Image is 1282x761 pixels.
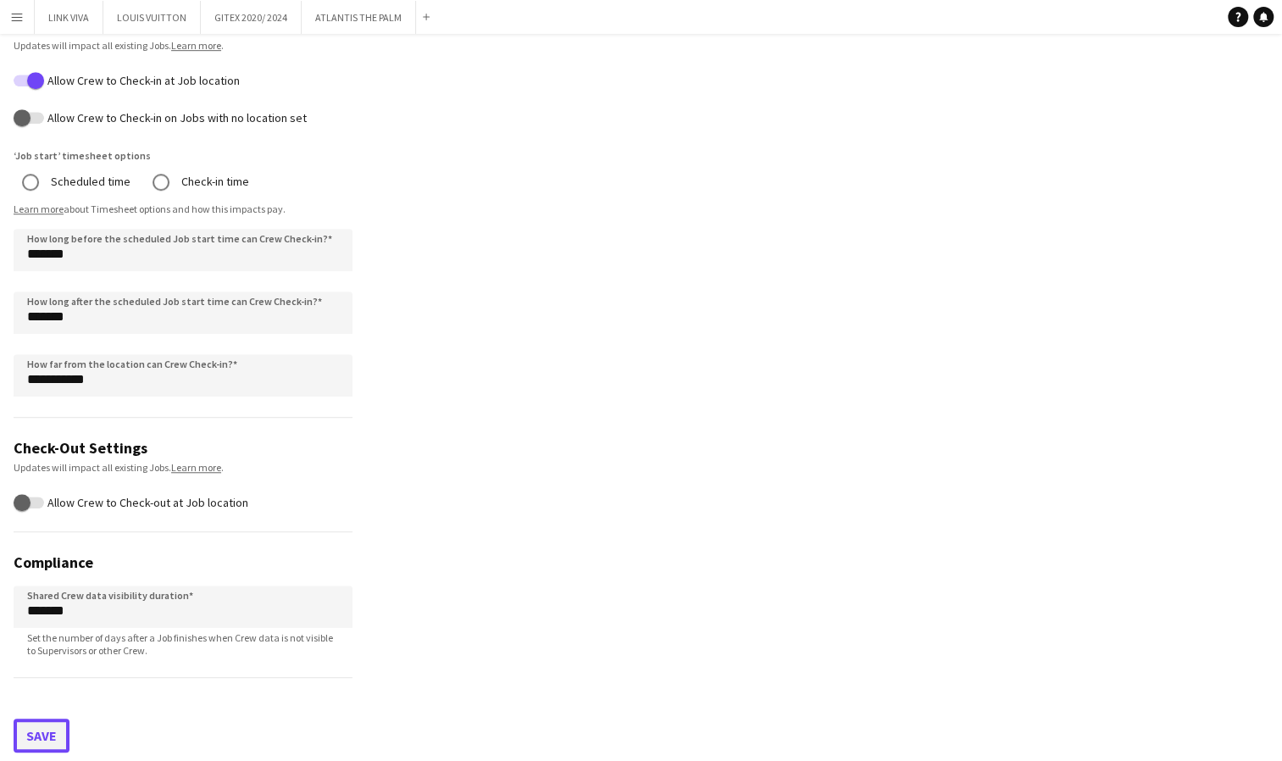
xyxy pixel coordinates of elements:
[14,39,352,52] div: Updates will impact all existing Jobs. .
[44,73,240,86] label: Allow Crew to Check-in at Job location
[201,1,302,34] button: GITEX 2020/ 2024
[14,203,352,215] div: about Timesheet options and how this impacts pay.
[171,39,221,52] a: Learn more
[14,631,352,657] span: Set the number of days after a Job finishes when Crew data is not visible to Supervisors or other...
[47,169,130,195] label: Scheduled time
[14,719,69,753] button: Save
[14,461,352,474] div: Updates will impact all existing Jobs. .
[35,1,103,34] button: LINK VIVA
[44,111,307,125] label: Allow Crew to Check-in on Jobs with no location set
[14,553,352,572] h3: Compliance
[14,203,64,215] a: Learn more
[171,461,221,474] a: Learn more
[14,149,151,162] label: ‘Job start’ timesheet options
[103,1,201,34] button: LOUIS VUITTON
[178,169,249,195] label: Check-in time
[302,1,416,34] button: ATLANTIS THE PALM
[14,438,352,458] h3: Check-Out Settings
[44,495,248,508] label: Allow Crew to Check-out at Job location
